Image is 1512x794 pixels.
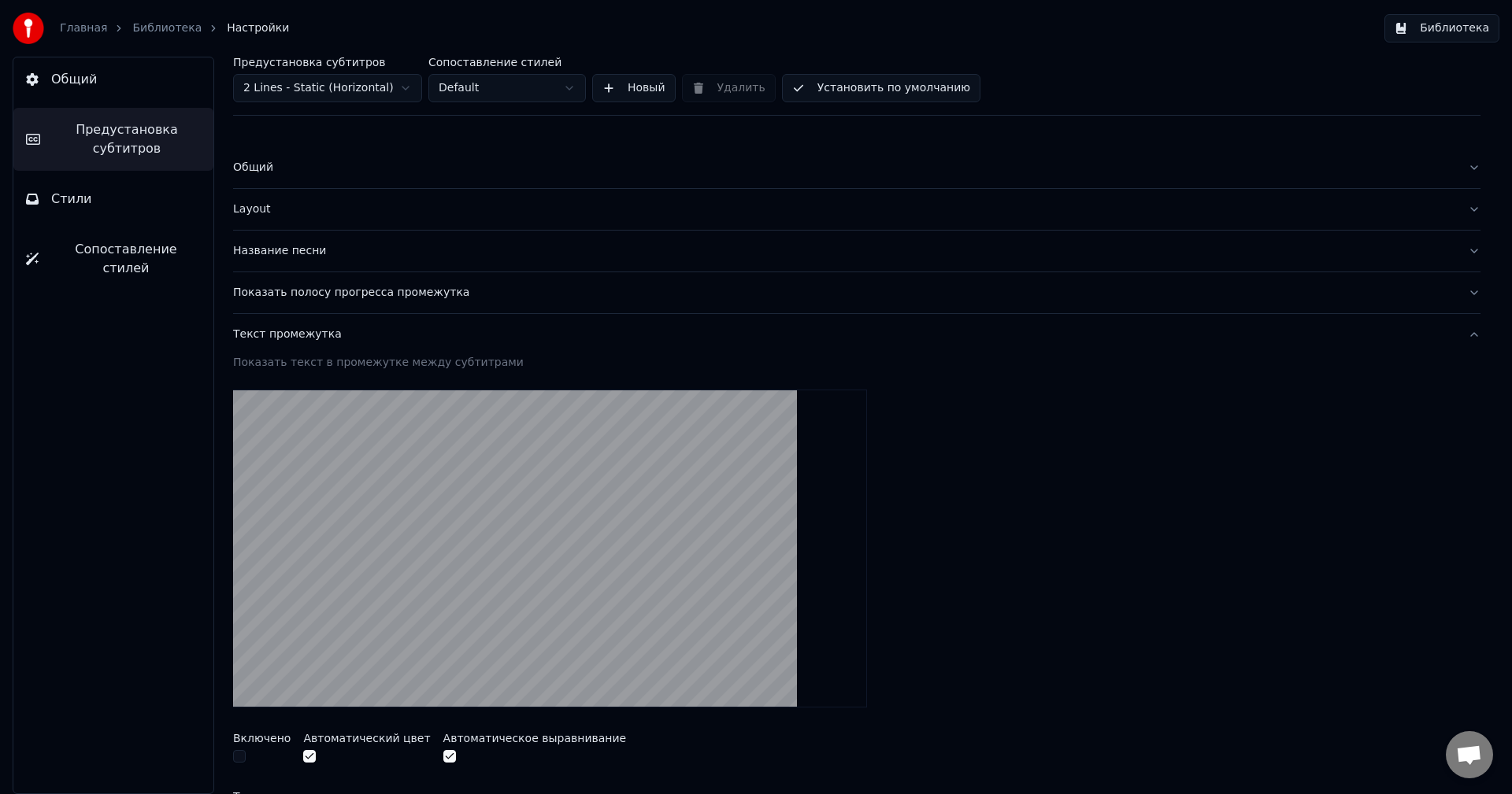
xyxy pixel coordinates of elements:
[13,227,213,290] button: Сопоставление стилей
[60,20,289,36] nav: breadcrumb
[233,733,291,744] label: Включено
[132,20,202,36] a: Библиотека
[53,120,201,158] span: Предустановка субтитров
[233,272,1480,313] button: Показать полосу прогресса промежутка
[233,355,1480,371] div: Показать текст в промежутке между субтитрами
[233,57,422,68] label: Предустановка субтитров
[233,189,1480,230] button: Layout
[13,13,44,44] img: youka
[428,57,586,68] label: Сопоставление стилей
[13,108,213,171] button: Предустановка субтитров
[233,314,1480,355] button: Текст промежутка
[233,147,1480,188] button: Общий
[233,231,1480,271] button: Название песни
[782,74,980,102] button: Установить по умолчанию
[233,327,1455,342] div: Текст промежутка
[1384,14,1499,42] button: Библиотека
[1446,731,1493,778] div: Открытый чат
[592,74,676,102] button: Новый
[51,70,97,89] span: Общий
[227,20,289,36] span: Настройки
[51,240,201,278] span: Сопоставление стилей
[233,243,1455,259] div: Название песни
[233,201,1455,217] div: Layout
[233,160,1455,175] div: Общий
[13,57,213,102] button: Общий
[443,733,627,744] label: Автоматическое выравнивание
[51,190,92,209] span: Стили
[233,285,1455,301] div: Показать полосу прогресса промежутка
[303,733,430,744] label: Автоматический цвет
[13,177,213,221] button: Стили
[60,20,107,36] a: Главная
